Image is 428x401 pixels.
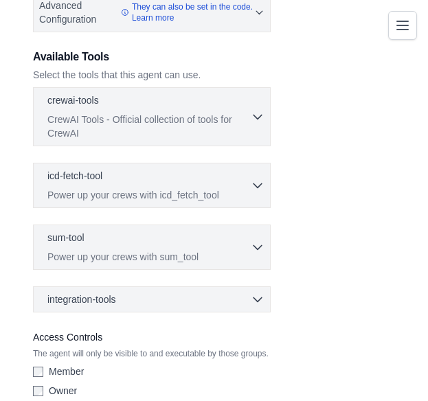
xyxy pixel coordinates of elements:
button: integration-tools [39,293,264,306]
a: They can also be set in the code. Learn more [121,1,254,23]
p: Power up your crews with icd_fetch_tool [47,188,251,202]
button: icd-fetch-tool Power up your crews with icd_fetch_tool [39,169,264,202]
p: icd-fetch-tool [47,169,102,183]
button: crewai-tools CrewAI Tools - Official collection of tools for CrewAI [39,93,264,140]
p: crewai-tools [47,93,99,107]
p: Power up your crews with sum_tool [47,250,251,264]
p: CrewAI Tools - Official collection of tools for CrewAI [47,113,251,140]
p: The agent will only be visible to and executable by those groups. [33,348,271,359]
button: Toggle navigation [388,11,417,40]
span: integration-tools [47,293,116,306]
label: Member [49,365,84,378]
label: Access Controls [33,329,271,345]
p: sum-tool [47,231,85,244]
label: Owner [49,384,77,398]
h3: Available Tools [33,49,271,65]
p: Select the tools that this agent can use. [33,68,271,82]
button: sum-tool Power up your crews with sum_tool [39,231,264,264]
